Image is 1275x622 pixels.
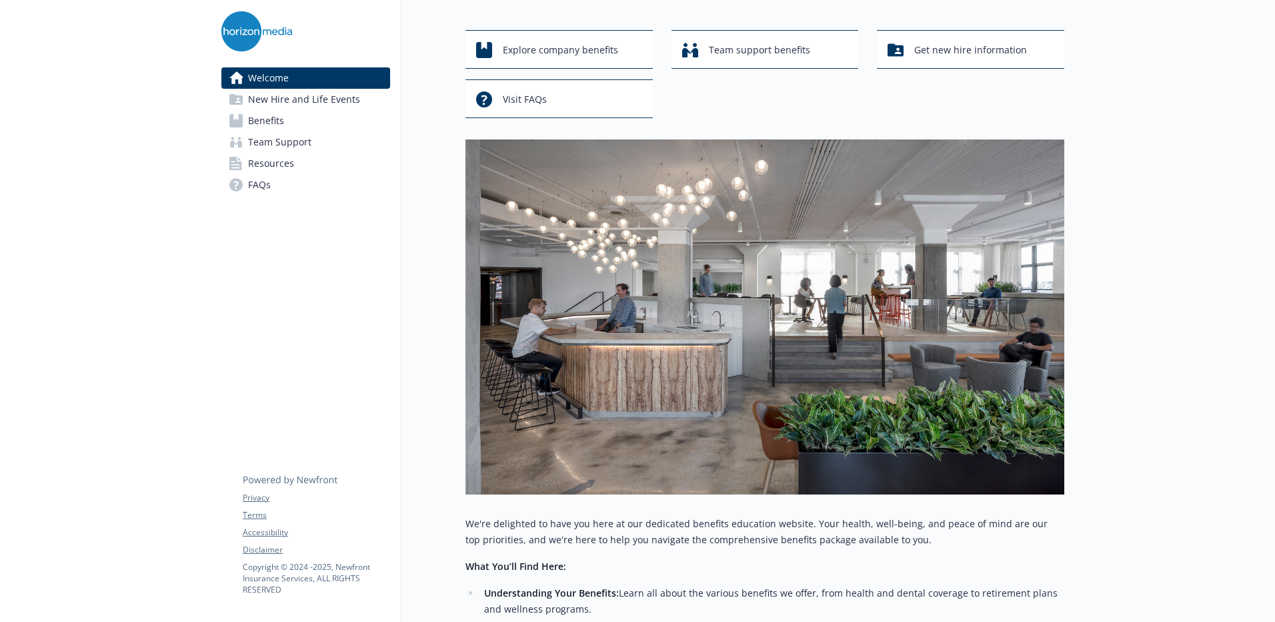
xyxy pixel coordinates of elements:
[248,153,294,174] span: Resources
[672,30,859,69] button: Team support benefits
[221,153,390,174] a: Resources
[221,67,390,89] a: Welcome
[248,174,271,196] span: FAQs
[221,174,390,196] a: FAQs
[248,131,311,153] span: Team Support
[465,139,1064,495] img: overview page banner
[221,131,390,153] a: Team Support
[243,527,389,539] a: Accessibility
[484,587,619,599] strong: Understanding Your Benefits:
[465,560,566,573] strong: What You’ll Find Here:
[248,67,289,89] span: Welcome
[465,79,653,118] button: Visit FAQs
[221,110,390,131] a: Benefits
[248,110,284,131] span: Benefits
[709,37,810,63] span: Team support benefits
[914,37,1027,63] span: Get new hire information
[221,89,390,110] a: New Hire and Life Events
[243,509,389,521] a: Terms
[480,585,1064,617] li: Learn all about the various benefits we offer, from health and dental coverage to retirement plan...
[243,561,389,595] p: Copyright © 2024 - 2025 , Newfront Insurance Services, ALL RIGHTS RESERVED
[465,30,653,69] button: Explore company benefits
[503,37,618,63] span: Explore company benefits
[465,516,1064,548] p: We're delighted to have you here at our dedicated benefits education website. Your health, well-b...
[877,30,1064,69] button: Get new hire information
[243,544,389,556] a: Disclaimer
[503,87,547,112] span: Visit FAQs
[243,492,389,504] a: Privacy
[248,89,360,110] span: New Hire and Life Events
